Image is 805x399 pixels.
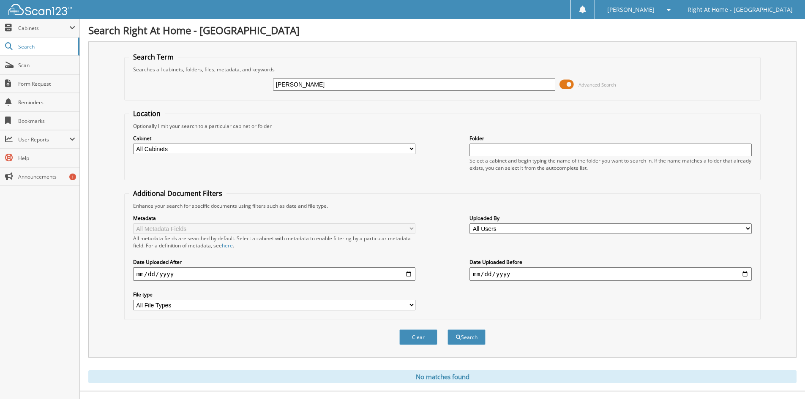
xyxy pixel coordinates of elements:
legend: Location [129,109,165,118]
label: Metadata [133,214,415,222]
div: Optionally limit your search to a particular cabinet or folder [129,122,756,130]
input: end [469,267,752,281]
span: Announcements [18,173,75,180]
label: Folder [469,135,752,142]
span: Advanced Search [579,81,616,88]
span: Form Request [18,80,75,87]
div: No matches found [88,370,797,383]
div: Enhance your search for specific documents using filters such as date and file type. [129,202,756,209]
span: Scan [18,62,75,69]
div: Select a cabinet and begin typing the name of the folder you want to search in. If the name match... [469,157,752,171]
label: Date Uploaded Before [469,258,752,266]
label: Cabinet [133,135,415,142]
span: Reminders [18,99,75,106]
span: [PERSON_NAME] [607,7,655,12]
div: Searches all cabinets, folders, files, metadata, and keywords [129,66,756,73]
label: Date Uploaded After [133,258,415,266]
div: 1 [69,174,76,180]
span: Cabinets [18,24,69,32]
a: here [222,242,233,249]
span: User Reports [18,136,69,143]
label: File type [133,291,415,298]
span: Bookmarks [18,117,75,125]
img: scan123-logo-white.svg [8,4,72,15]
h1: Search Right At Home - [GEOGRAPHIC_DATA] [88,23,797,37]
label: Uploaded By [469,214,752,222]
span: Search [18,43,74,50]
legend: Search Term [129,52,178,62]
div: All metadata fields are searched by default. Select a cabinet with metadata to enable filtering b... [133,235,415,249]
button: Clear [399,329,437,345]
span: Help [18,155,75,162]
button: Search [448,329,486,345]
span: Right At Home - [GEOGRAPHIC_DATA] [688,7,793,12]
input: start [133,267,415,281]
legend: Additional Document Filters [129,189,226,198]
